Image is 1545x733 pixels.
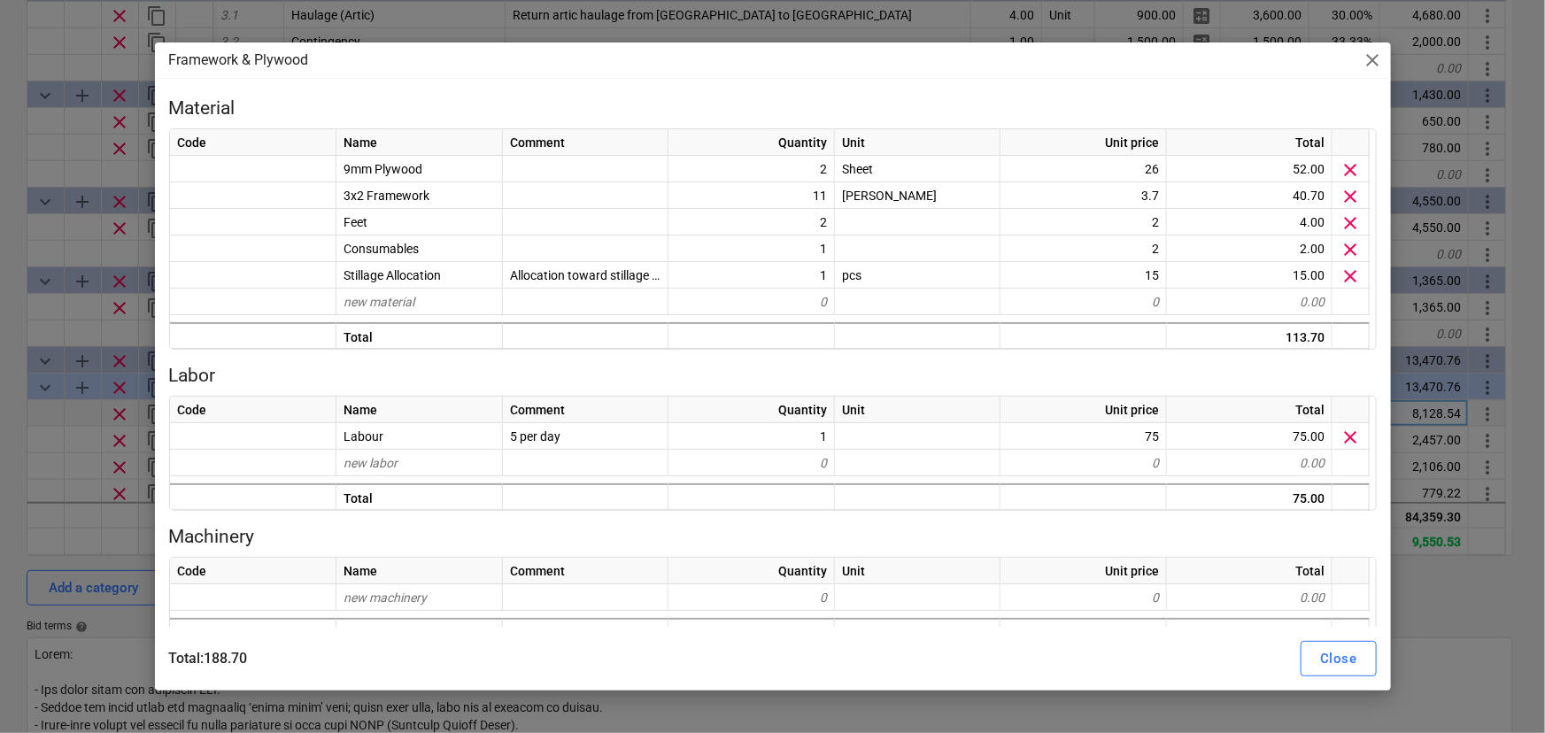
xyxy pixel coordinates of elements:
[336,558,503,584] div: Name
[1000,558,1167,584] div: Unit price
[1167,423,1333,450] div: 75.00
[344,189,429,203] span: 3x2 Framework
[1167,397,1333,423] div: Total
[835,129,1000,156] div: Unit
[1000,235,1167,262] div: 2
[835,397,1000,423] div: Unit
[1340,266,1361,287] span: Delete material
[510,268,676,282] span: Allocation toward stillage cost
[835,182,1000,209] div: [PERSON_NAME]
[169,50,309,71] p: Framework & Plywood
[1000,450,1167,476] div: 0
[668,584,835,611] div: 0
[835,558,1000,584] div: Unit
[170,397,336,423] div: Code
[169,525,1377,550] p: Machinery
[336,397,503,423] div: Name
[1000,209,1167,235] div: 2
[510,429,560,444] span: 5 per day
[1340,186,1361,207] span: Delete material
[1456,648,1545,733] iframe: Chat Widget
[668,209,835,235] div: 2
[668,423,835,450] div: 1
[170,129,336,156] div: Code
[344,295,414,309] span: new material
[1167,182,1333,209] div: 40.70
[1167,289,1333,315] div: 0.00
[1167,262,1333,289] div: 15.00
[503,558,668,584] div: Comment
[1340,239,1361,260] span: Delete material
[1000,129,1167,156] div: Unit price
[344,456,398,470] span: new labor
[336,129,503,156] div: Name
[1000,584,1167,611] div: 0
[336,483,503,510] div: Total
[336,322,503,349] div: Total
[1340,212,1361,234] span: Delete material
[1000,397,1167,423] div: Unit price
[1167,322,1333,349] div: 113.70
[1167,450,1333,476] div: 0.00
[668,558,835,584] div: Quantity
[835,156,1000,182] div: Sheet
[344,215,367,229] span: Feet
[1167,618,1333,644] div: 0.00
[1167,584,1333,611] div: 0.00
[169,648,768,669] p: Total : 188.70
[169,364,1377,389] p: Labor
[1000,182,1167,209] div: 3.7
[1167,209,1333,235] div: 4.00
[1167,483,1333,510] div: 75.00
[668,289,835,315] div: 0
[503,129,668,156] div: Comment
[668,262,835,289] div: 1
[1340,427,1361,448] span: Delete material
[169,96,1377,121] p: Material
[344,162,422,176] span: 9mm Plywood
[835,262,1000,289] div: pcs
[1320,647,1356,670] div: Close
[1000,423,1167,450] div: 75
[668,129,835,156] div: Quantity
[1000,262,1167,289] div: 15
[1340,159,1361,181] span: Delete material
[1301,641,1376,676] button: Close
[170,558,336,584] div: Code
[1167,156,1333,182] div: 52.00
[503,397,668,423] div: Comment
[668,450,835,476] div: 0
[668,182,835,209] div: 11
[336,618,503,644] div: Total
[668,397,835,423] div: Quantity
[668,156,835,182] div: 2
[1000,156,1167,182] div: 26
[344,429,383,444] span: Labour
[344,242,419,256] span: Consumables
[668,235,835,262] div: 1
[1363,50,1384,71] span: close
[344,590,427,605] span: new machinery
[1167,235,1333,262] div: 2.00
[1167,558,1333,584] div: Total
[1000,289,1167,315] div: 0
[1167,129,1333,156] div: Total
[344,268,441,282] span: Stillage Allocation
